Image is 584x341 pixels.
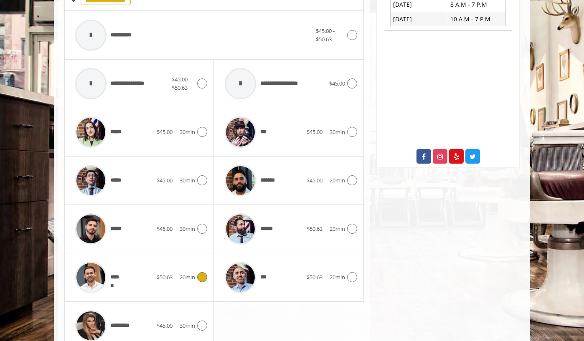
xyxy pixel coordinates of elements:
[180,273,195,281] span: 20min
[157,177,173,184] span: $45.00
[330,128,345,136] span: 30min
[175,225,178,232] span: |
[180,225,195,232] span: 30min
[325,273,328,281] span: |
[307,177,322,184] span: $45.00
[448,12,505,26] td: 10 A.M - 7 P.M
[316,27,335,43] span: $45.00 - $50.63
[180,128,195,136] span: 30min
[180,177,195,184] span: 30min
[307,225,322,232] span: $50.63
[157,273,173,281] span: $50.63
[307,273,322,281] span: $50.63
[175,273,178,281] span: |
[391,12,448,26] td: [DATE]
[157,322,173,329] span: $45.00
[330,273,345,281] span: 20min
[180,322,195,329] span: 30min
[330,225,345,232] span: 20min
[329,80,345,87] span: $45.00
[157,128,173,136] span: $45.00
[325,177,328,184] span: |
[175,128,178,136] span: |
[172,76,190,92] span: $45.00 - $50.63
[175,322,178,329] span: |
[325,128,328,136] span: |
[325,225,328,232] span: |
[330,177,345,184] span: 20min
[175,177,178,184] span: |
[157,225,173,232] span: $45.00
[307,128,322,136] span: $45.00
